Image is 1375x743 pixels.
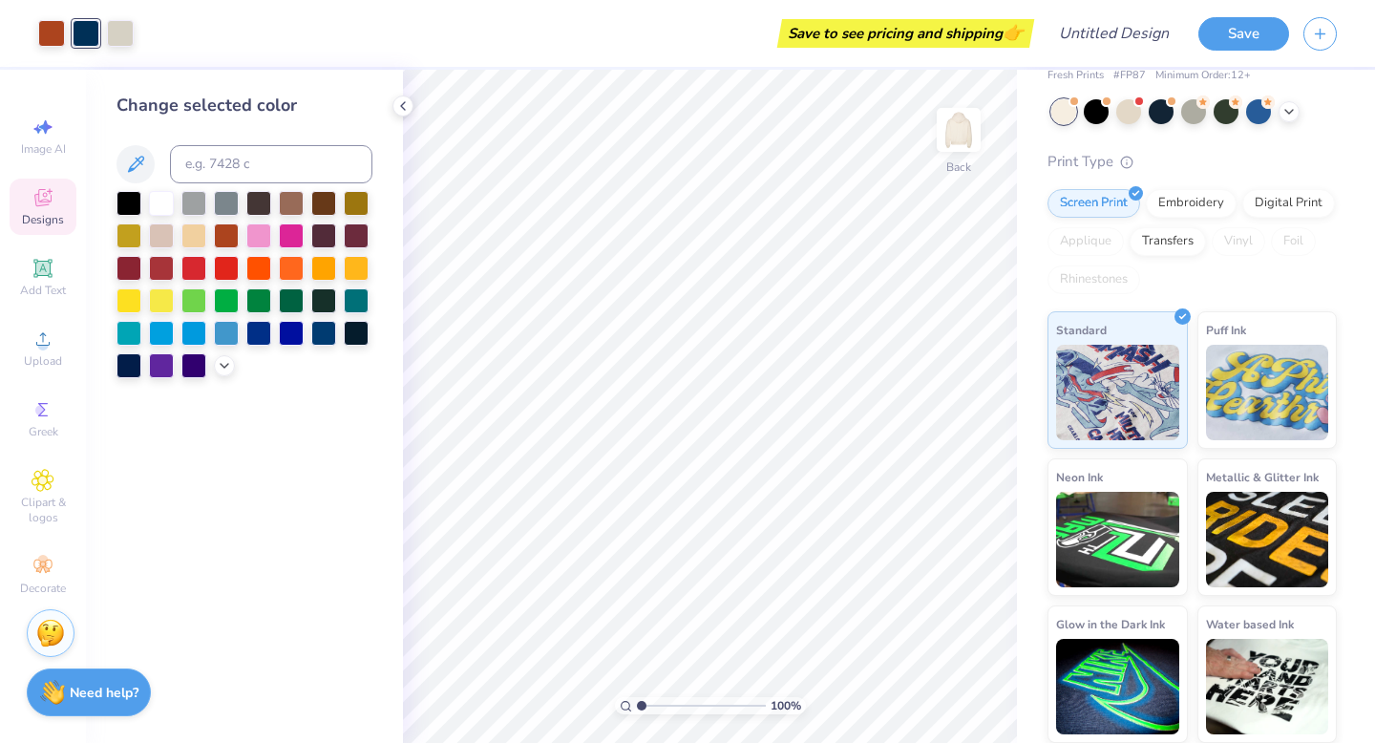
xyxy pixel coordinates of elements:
[946,159,971,176] div: Back
[1056,320,1107,340] span: Standard
[1113,68,1146,84] span: # FP87
[20,283,66,298] span: Add Text
[70,684,138,702] strong: Need help?
[1003,21,1024,44] span: 👉
[1056,345,1179,440] img: Standard
[1206,639,1329,734] img: Water based Ink
[1206,492,1329,587] img: Metallic & Glitter Ink
[24,353,62,369] span: Upload
[1212,227,1265,256] div: Vinyl
[10,495,76,525] span: Clipart & logos
[1206,467,1319,487] span: Metallic & Glitter Ink
[170,145,372,183] input: e.g. 7428 c
[1155,68,1251,84] span: Minimum Order: 12 +
[1198,17,1289,51] button: Save
[20,581,66,596] span: Decorate
[1056,614,1165,634] span: Glow in the Dark Ink
[21,141,66,157] span: Image AI
[940,111,978,149] img: Back
[1271,227,1316,256] div: Foil
[1130,227,1206,256] div: Transfers
[1044,14,1184,53] input: Untitled Design
[116,93,372,118] div: Change selected color
[1056,467,1103,487] span: Neon Ink
[1047,265,1140,294] div: Rhinestones
[1242,189,1335,218] div: Digital Print
[782,19,1029,48] div: Save to see pricing and shipping
[1206,614,1294,634] span: Water based Ink
[1056,639,1179,734] img: Glow in the Dark Ink
[29,424,58,439] span: Greek
[1206,320,1246,340] span: Puff Ink
[1056,492,1179,587] img: Neon Ink
[771,697,801,714] span: 100 %
[1047,151,1337,173] div: Print Type
[1047,68,1104,84] span: Fresh Prints
[22,212,64,227] span: Designs
[1047,227,1124,256] div: Applique
[1146,189,1237,218] div: Embroidery
[1047,189,1140,218] div: Screen Print
[1206,345,1329,440] img: Puff Ink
